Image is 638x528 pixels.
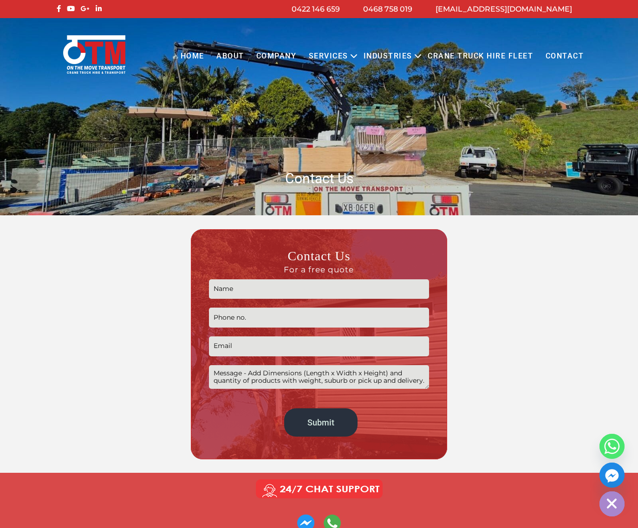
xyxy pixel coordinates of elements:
[209,264,429,275] span: For a free quote
[422,44,539,69] a: Crane Truck Hire Fleet
[284,408,358,437] input: Submit
[209,248,429,441] form: Contact form
[209,248,429,275] h3: Contact Us
[209,336,429,356] input: Email
[599,463,625,488] a: Facebook_Messenger
[209,279,429,299] input: Name
[599,434,625,459] a: Whatsapp
[250,44,303,69] a: COMPANY
[539,44,590,69] a: Contact
[174,44,210,69] a: Home
[210,44,250,69] a: About
[249,477,389,501] img: Call us Anytime
[303,44,354,69] a: Services
[436,5,572,13] a: [EMAIL_ADDRESS][DOMAIN_NAME]
[363,5,412,13] a: 0468 758 019
[358,44,418,69] a: Industries
[54,169,584,187] h1: Contact Us
[209,308,429,328] input: Phone no.
[292,5,340,13] a: 0422 146 659
[61,34,127,75] img: Otmtransport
